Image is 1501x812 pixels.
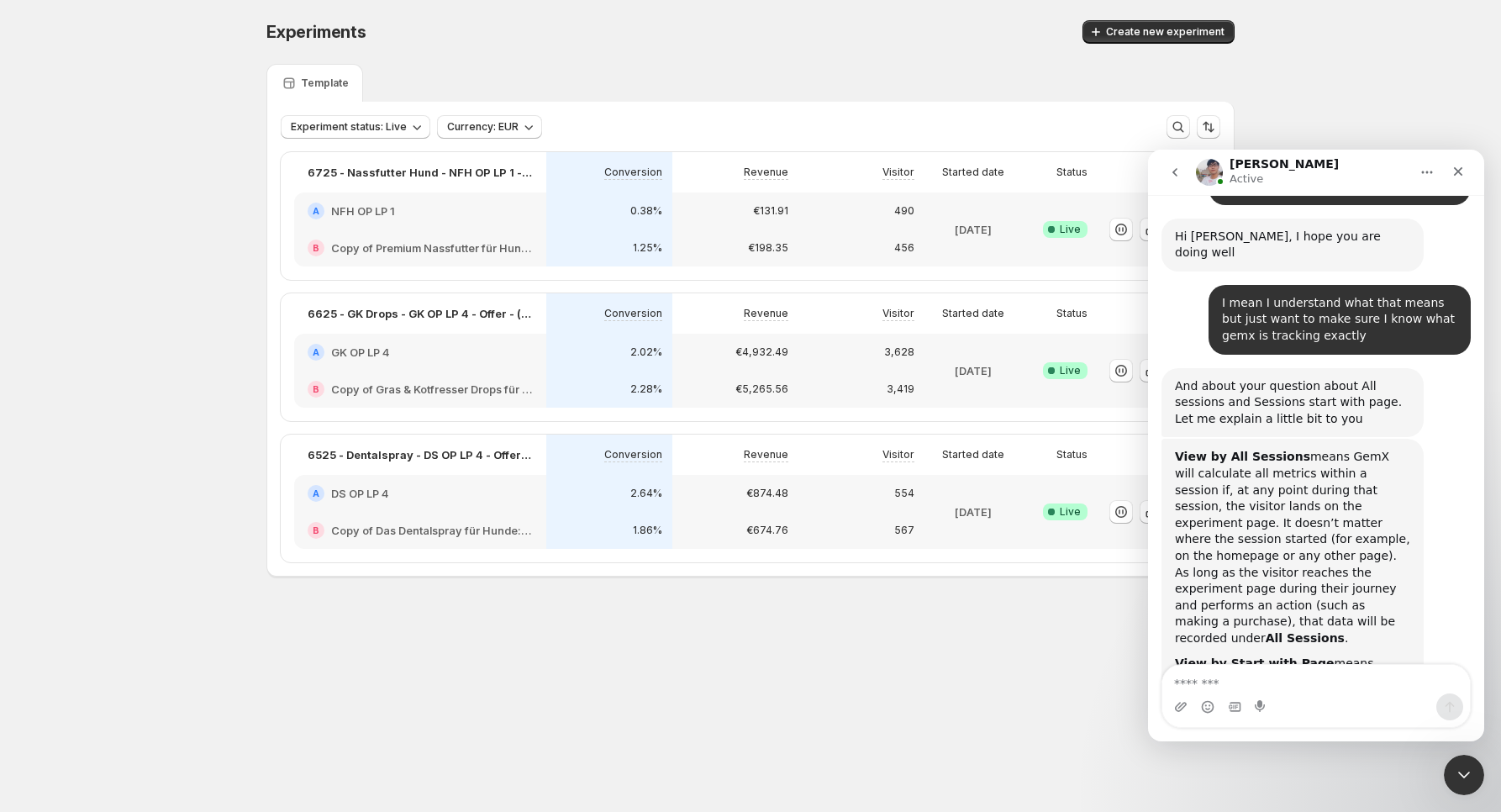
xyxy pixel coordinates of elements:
p: Revenue [744,448,788,461]
button: Emoji picker [53,551,66,564]
p: 2.02% [630,345,662,359]
p: 6725 - Nassfutter Hund - NFH OP LP 1 - Offer - Standard vs. CFO [308,164,533,181]
b: View by Start with Page [27,507,187,520]
p: Visitor [882,166,914,179]
button: Upload attachment [26,551,39,564]
p: 567 [894,524,914,537]
button: Gif picker [80,551,93,564]
button: Create new experiment [1082,20,1235,44]
p: 1.25% [633,241,662,255]
p: Started date [942,307,1004,320]
div: means GemX will calculate all metrics within a session if, at any point during that session, the ... [27,299,262,497]
p: Visitor [882,307,914,320]
button: Currency: EUR [437,115,542,139]
p: Started date [942,166,1004,179]
p: 6625 - GK Drops - GK OP LP 4 - Offer - (1,3,6) vs. (1,3 für 2,6) [308,305,533,322]
button: Experiment status: Live [281,115,430,139]
p: 1.86% [633,524,662,537]
span: Live [1060,505,1081,519]
p: [DATE] [955,221,992,238]
p: Template [301,76,349,90]
p: 0.38% [630,204,662,218]
b: All Sessions [118,482,197,495]
p: €131.91 [753,204,788,218]
div: means GemX will only calculate metrics from sessions where the page used for the A/B test is the ... [27,506,262,572]
p: Conversion [604,166,662,179]
p: €4,932.49 [735,345,788,359]
p: 2.64% [630,487,662,500]
p: Status [1056,448,1088,461]
p: Visitor [882,448,914,461]
h2: B [313,525,319,535]
p: €874.48 [746,487,788,500]
p: Status [1056,166,1088,179]
button: Sort the results [1197,115,1220,139]
span: Live [1060,223,1081,236]
span: Experiments [266,22,366,42]
div: Antony says… [13,289,323,796]
p: Revenue [744,166,788,179]
p: 3,628 [884,345,914,359]
iframe: Intercom live chat [1444,755,1484,795]
h2: A [313,347,319,357]
button: Send a message… [288,544,315,571]
h2: A [313,206,319,216]
p: 554 [894,487,914,500]
p: 490 [894,204,914,218]
h2: B [313,384,319,394]
span: Experiment status: Live [291,120,407,134]
h2: Copy of Gras & Kotfresser Drops für Hunde: Jetzt Neukunden Deal sichern!-v1 [331,381,533,398]
p: €674.76 [746,524,788,537]
p: 456 [894,241,914,255]
span: Currency: EUR [447,120,519,134]
h2: GK OP LP 4 [331,344,389,361]
textarea: Message… [14,515,322,544]
h2: NFH OP LP 1 [331,203,395,219]
span: Create new experiment [1106,25,1224,39]
span: Live [1060,364,1081,377]
p: Conversion [604,448,662,461]
h2: Copy of Das Dentalspray für Hunde: Jetzt Neukunden Deal sichern!-v1 [331,522,533,539]
h2: DS OP LP 4 [331,485,388,502]
p: Started date [942,448,1004,461]
p: 2.28% [630,382,662,396]
p: Conversion [604,307,662,320]
p: €5,265.56 [735,382,788,396]
p: Status [1056,307,1088,320]
p: [DATE] [955,362,992,379]
h2: Copy of Premium Nassfutter für Hunde: Jetzt Neukunden Deal sichern! [331,240,533,256]
button: Start recording [107,551,120,564]
p: [DATE] [955,504,992,520]
p: 6525 - Dentalspray - DS OP LP 4 - Offer - (1,3,6) vs. (1,3 für 2,6) [308,446,533,463]
b: View by All Sessions [27,300,162,314]
h2: B [313,243,319,253]
p: Revenue [744,307,788,320]
p: 3,419 [887,382,914,396]
p: €198.35 [748,241,788,255]
h2: A [313,488,319,498]
div: View by All Sessionsmeans GemX will calculate all metrics within a session if, at any point durin... [13,289,276,783]
iframe: Intercom live chat [1148,150,1484,741]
